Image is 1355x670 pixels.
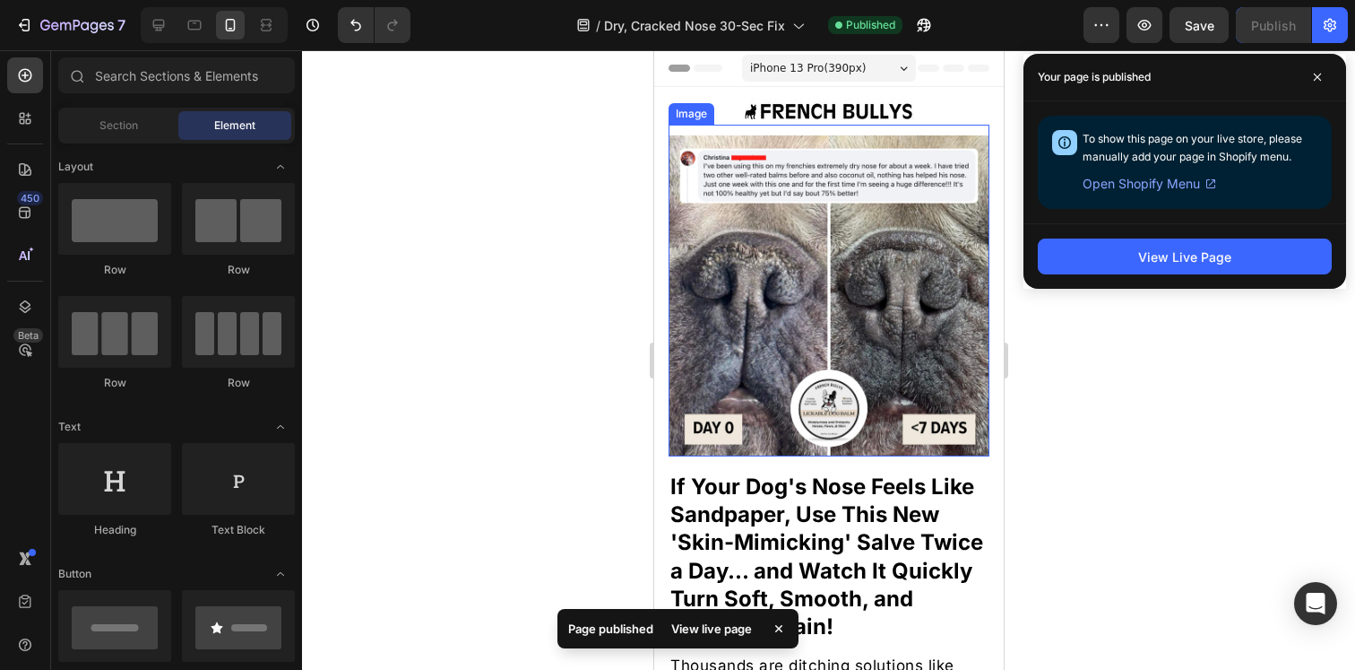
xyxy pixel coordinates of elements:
span: Published [846,17,895,33]
div: Row [182,262,295,278]
p: 7 [117,14,125,36]
span: Layout [58,159,93,175]
div: Publish [1251,16,1296,35]
span: Dry, Cracked Nose 30-Sec Fix [604,16,785,35]
div: 450 [17,191,43,205]
button: Save [1169,7,1229,43]
div: Text Block [182,522,295,538]
span: Save [1185,18,1214,33]
button: 7 [7,7,134,43]
div: View live page [660,616,763,641]
span: Button [58,566,91,582]
button: View Live Page [1038,239,1332,274]
span: / [596,16,600,35]
div: Open Intercom Messenger [1294,582,1337,625]
p: Your page is published [1038,68,1151,86]
span: To show this page on your live store, please manually add your page in Shopify menu. [1083,132,1302,163]
div: Beta [13,328,43,343]
span: Section [99,117,138,134]
div: Heading [58,522,171,538]
div: View Live Page [1138,248,1231,266]
span: Open Shopify Menu [1083,173,1200,195]
span: Toggle open [266,413,295,441]
span: Toggle open [266,152,295,181]
span: Toggle open [266,560,295,588]
p: Page published [568,620,653,638]
iframe: To enrich screen reader interactions, please activate Accessibility in Grammarly extension settings [654,50,1004,670]
div: Undo/Redo [338,7,410,43]
div: Row [182,375,295,391]
div: Row [58,375,171,391]
button: Publish [1236,7,1311,43]
span: Element [214,117,255,134]
span: Text [58,419,81,435]
div: Row [58,262,171,278]
input: Search Sections & Elements [58,57,295,93]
